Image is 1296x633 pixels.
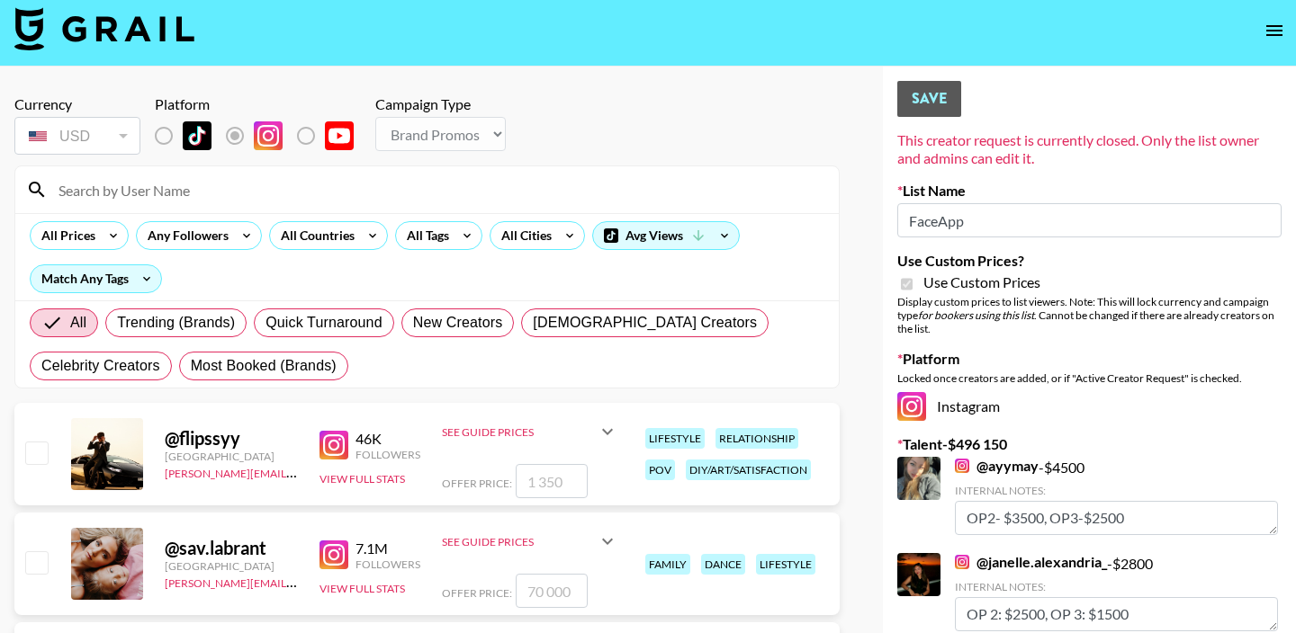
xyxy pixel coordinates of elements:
div: Avg Views [593,222,739,249]
textarea: OP 2: $2500, OP 3: $1500 [955,597,1278,631]
div: See Guide Prices [442,520,618,563]
input: 70 000 [516,574,588,608]
input: 1 350 [516,464,588,498]
label: Platform [897,350,1282,368]
div: - $ 4500 [955,457,1278,535]
span: Offer Price: [442,477,512,490]
div: This creator request is currently closed. Only the list owner and admins can edit it. [897,131,1282,167]
div: List locked to Instagram. [155,117,368,155]
div: 7.1M [355,539,420,557]
div: 46K [355,430,420,448]
div: lifestyle [645,428,705,449]
span: All [70,312,86,334]
label: Talent - $ 496 150 [897,435,1282,453]
img: TikTok [183,121,211,150]
a: @janelle.alexandria_ [955,553,1107,571]
em: for bookers using this list [918,308,1034,322]
img: Instagram [897,392,926,421]
button: open drawer [1256,13,1292,49]
img: Instagram [955,555,969,569]
div: @ sav.labrant [165,537,298,559]
input: Search by User Name [48,175,828,204]
div: Campaign Type [375,95,506,113]
div: All Tags [396,222,453,249]
button: Save [897,81,961,117]
div: Display custom prices to list viewers. Note: This will lock currency and campaign type . Cannot b... [897,295,1282,335]
iframe: Drift Widget Chat Controller [1206,543,1274,611]
div: Platform [155,95,368,113]
div: Followers [355,448,420,461]
button: View Full Stats [319,582,405,595]
div: Internal Notes: [955,484,1278,497]
button: View Full Stats [319,472,405,486]
img: Instagram [319,431,348,459]
textarea: OP2- $3500, OP3-$2500 [955,501,1278,535]
label: Use Custom Prices? [897,252,1282,270]
img: Instagram [319,540,348,569]
div: - $ 2800 [955,553,1278,631]
div: All Cities [490,222,555,249]
span: Offer Price: [442,586,512,600]
div: @ flipssyy [165,427,298,450]
div: All Countries [270,222,358,249]
img: Instagram [955,459,969,473]
div: [GEOGRAPHIC_DATA] [165,559,298,573]
div: Match Any Tags [31,265,161,292]
div: [GEOGRAPHIC_DATA] [165,450,298,463]
label: List Name [897,182,1282,200]
div: Followers [355,557,420,571]
div: lifestyle [756,554,815,575]
div: Currency is locked to USD [14,113,140,158]
div: All Prices [31,222,99,249]
a: @ayymay [955,457,1039,475]
span: Most Booked (Brands) [191,355,337,377]
img: YouTube [325,121,354,150]
div: relationship [715,428,798,449]
div: See Guide Prices [442,535,597,548]
a: [PERSON_NAME][EMAIL_ADDRESS][DOMAIN_NAME] [165,463,431,480]
div: Instagram [897,392,1282,421]
div: diy/art/satisfaction [686,459,811,480]
span: New Creators [413,312,503,334]
div: pov [645,459,675,480]
div: Currency [14,95,140,113]
span: Celebrity Creators [41,355,160,377]
div: dance [701,554,745,575]
span: [DEMOGRAPHIC_DATA] Creators [533,312,757,334]
span: Quick Turnaround [265,312,382,334]
div: See Guide Prices [442,410,618,453]
div: family [645,554,690,575]
span: Trending (Brands) [117,312,235,334]
div: Locked once creators are added, or if "Active Creator Request" is checked. [897,371,1282,385]
div: Any Followers [137,222,232,249]
img: Instagram [254,121,283,150]
div: Internal Notes: [955,580,1278,593]
div: See Guide Prices [442,425,597,439]
a: [PERSON_NAME][EMAIL_ADDRESS][DOMAIN_NAME] [165,573,431,590]
span: Use Custom Prices [923,273,1040,291]
img: Grail Talent [14,7,194,50]
div: USD [18,120,137,152]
